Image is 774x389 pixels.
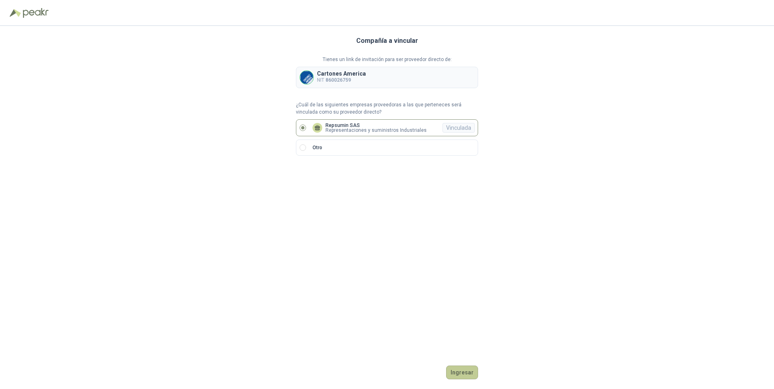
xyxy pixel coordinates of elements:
div: Vinculada [442,123,475,133]
h3: Compañía a vincular [356,36,418,46]
p: Representaciones y suministros Industriales [325,128,427,133]
p: NIT [317,76,366,84]
b: 860026759 [325,77,351,83]
img: Peakr [23,8,49,18]
p: Tienes un link de invitación para ser proveedor directo de: [296,56,478,63]
img: Logo [10,9,21,17]
button: Ingresar [446,366,478,379]
p: Otro [313,144,322,152]
p: ¿Cuál de las siguientes empresas proveedoras a las que perteneces será vinculada como su proveedo... [296,101,478,116]
p: Cartones America [317,71,366,76]
img: Company Logo [300,71,313,84]
p: Repsumin SAS [325,123,427,128]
